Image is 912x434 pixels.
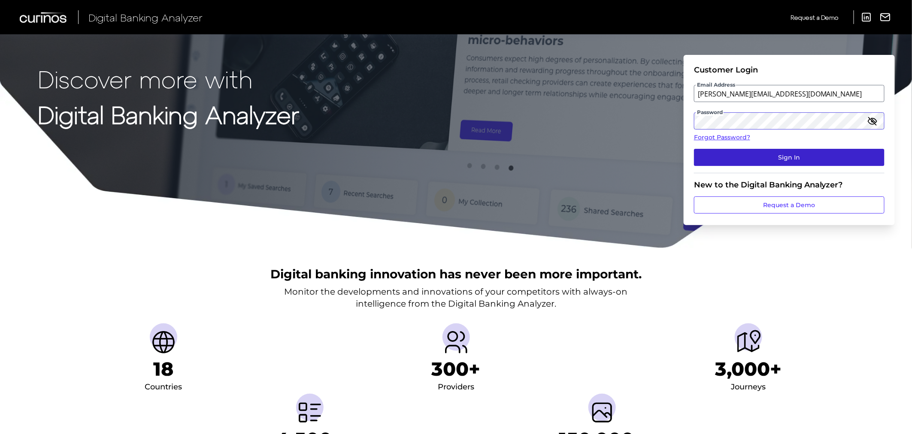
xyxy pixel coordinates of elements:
button: Sign In [694,149,885,166]
span: Request a Demo [791,14,839,21]
a: Request a Demo [791,10,839,24]
img: Curinos [20,12,68,23]
div: Countries [145,380,182,394]
img: Metrics [296,399,324,426]
img: Screenshots [588,399,616,426]
a: Forgot Password? [694,133,885,142]
h2: Digital banking innovation has never been more important. [270,266,642,282]
p: Discover more with [38,65,299,92]
span: Password [696,109,724,116]
img: Countries [150,329,177,356]
div: New to the Digital Banking Analyzer? [694,180,885,190]
strong: Digital Banking Analyzer [38,100,299,129]
h1: 3,000+ [715,358,782,380]
div: Journeys [731,380,766,394]
p: Monitor the developments and innovations of your competitors with always-on intelligence from the... [285,286,628,310]
img: Providers [442,329,470,356]
a: Request a Demo [694,196,885,214]
div: Providers [438,380,474,394]
img: Journeys [735,329,762,356]
span: Digital Banking Analyzer [88,11,203,24]
h1: 300+ [432,358,481,380]
h1: 18 [153,358,173,380]
span: Email Address [696,81,736,88]
div: Customer Login [694,65,885,75]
